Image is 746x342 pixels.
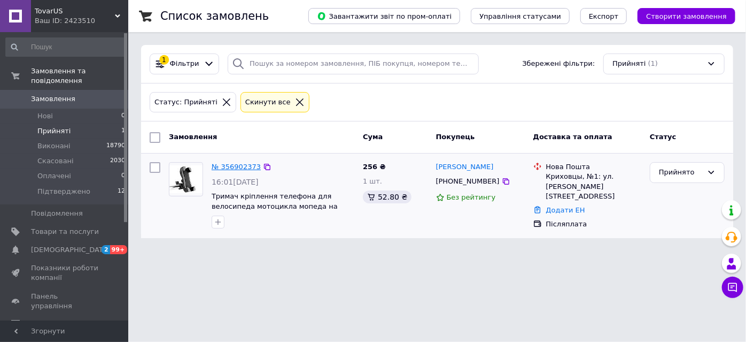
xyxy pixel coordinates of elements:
span: Товари та послуги [31,227,99,237]
span: 18790 [106,141,125,151]
span: Нові [37,111,53,121]
span: 1 шт. [363,177,382,185]
span: 0 [121,171,125,181]
span: [DEMOGRAPHIC_DATA] [31,245,110,255]
h1: Список замовлень [160,10,269,22]
span: Покупець [436,133,475,141]
a: [PERSON_NAME] [436,162,494,172]
input: Пошук [5,37,126,57]
span: TovarUS [35,6,115,16]
span: 256 ₴ [363,163,386,171]
div: 52.80 ₴ [363,191,411,203]
span: Повідомлення [31,209,83,218]
div: Післяплата [546,219,641,229]
span: 1 [121,126,125,136]
span: Показники роботи компанії [31,263,99,283]
span: 0 [121,111,125,121]
button: Створити замовлення [638,8,735,24]
img: Фото товару [169,165,203,193]
span: Замовлення та повідомлення [31,66,128,86]
span: Завантажити звіт по пром-оплаті [317,11,452,21]
span: Збережені фільтри: [522,59,595,69]
span: 12 [118,187,125,196]
div: 1 [159,55,169,65]
button: Експорт [580,8,627,24]
a: Фото товару [169,162,203,196]
div: Криховцы, №1: ул. [PERSON_NAME][STREET_ADDRESS] [546,172,641,201]
button: Завантажити звіт по пром-оплаті [308,8,460,24]
a: № 356902373 [212,163,261,171]
span: Створити замовлення [646,12,727,20]
div: Cкинути все [243,97,293,108]
a: Створити замовлення [627,12,735,20]
span: Замовлення [169,133,217,141]
span: Прийняті [612,59,646,69]
span: Експорт [589,12,619,20]
button: Управління статусами [471,8,570,24]
a: Додати ЕН [546,206,585,214]
span: Панель управління [31,292,99,311]
button: Чат з покупцем [722,277,743,298]
span: Відгуки [31,320,59,329]
span: Фільтри [170,59,199,69]
div: Статус: Прийняті [152,97,220,108]
span: (1) [648,59,658,67]
a: Тримач кріплення телефона для велосипеда мотоцикла мопеда на кермо [212,192,338,220]
input: Пошук за номером замовлення, ПІБ покупця, номером телефону, Email, номером накладної [228,54,478,74]
span: 2030 [110,156,125,166]
span: Без рейтингу [447,193,496,201]
div: Нова Пошта [546,162,641,172]
span: Управління статусами [479,12,561,20]
span: Підтверджено [37,187,90,196]
span: Прийняті [37,126,71,136]
div: Прийнято [659,167,703,178]
span: 16:01[DATE] [212,178,259,186]
div: [PHONE_NUMBER] [434,174,502,188]
span: Оплачені [37,171,71,181]
span: Скасовані [37,156,74,166]
span: 2 [102,245,110,254]
div: Ваш ID: 2423510 [35,16,128,26]
span: Замовлення [31,94,75,104]
span: Виконані [37,141,71,151]
span: 99+ [110,245,128,254]
span: Статус [650,133,677,141]
span: Доставка та оплата [533,133,612,141]
span: Cума [363,133,383,141]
